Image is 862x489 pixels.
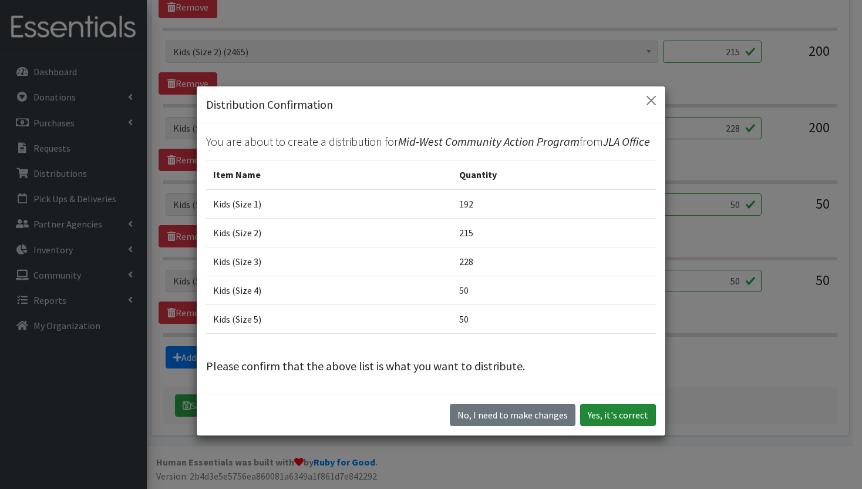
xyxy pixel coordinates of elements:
[206,219,452,247] td: Kids (Size 2)
[206,305,452,334] td: Kids (Size 5)
[452,160,656,190] th: Quantity
[206,247,452,276] td: Kids (Size 3)
[206,276,452,305] td: Kids (Size 4)
[206,133,656,150] p: You are about to create a distribution for from
[206,160,452,190] th: Item Name
[452,276,656,305] td: 50
[452,219,656,247] td: 215
[206,96,333,113] h5: Distribution Confirmation
[452,247,656,276] td: 228
[206,189,452,219] td: Kids (Size 1)
[642,91,661,110] button: Close
[452,189,656,219] td: 192
[452,305,656,334] td: 50
[206,357,656,375] p: Please confirm that the above list is what you want to distribute.
[580,404,656,426] button: Yes, it's correct
[603,134,650,149] span: JLA Office
[450,404,575,426] button: No I need to make changes
[398,134,580,149] span: Mid-West Community Action Program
